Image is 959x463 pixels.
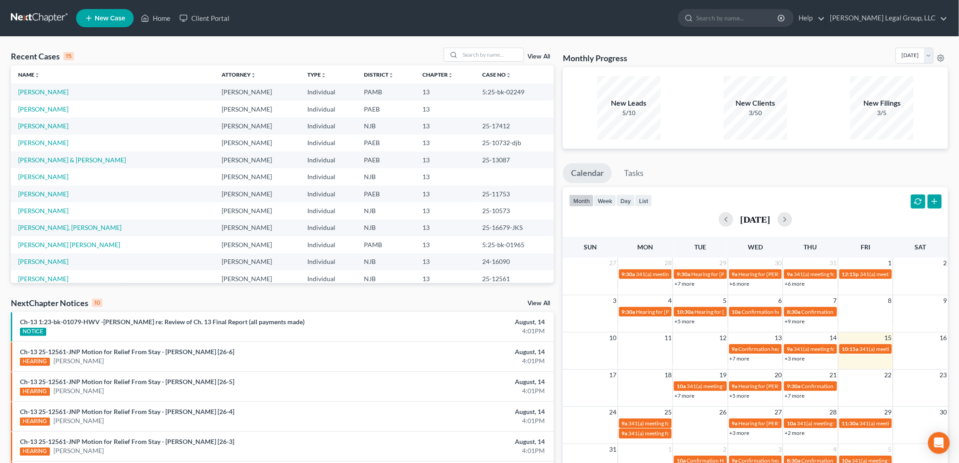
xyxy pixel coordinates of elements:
[215,168,300,185] td: [PERSON_NAME]
[300,135,357,151] td: Individual
[739,271,809,278] span: Hearing for [PERSON_NAME]
[475,185,554,202] td: 25-11753
[18,258,68,265] a: [PERSON_NAME]
[300,151,357,168] td: Individual
[609,332,618,343] span: 10
[584,243,597,251] span: Sun
[528,54,550,60] a: View All
[475,270,554,287] td: 25-12561
[20,328,46,336] div: NOTICE
[18,241,120,249] a: [PERSON_NAME] [PERSON_NAME]
[691,271,762,278] span: Hearing for [PERSON_NAME]
[829,258,838,268] span: 31
[376,437,545,446] div: August, 14
[300,168,357,185] td: Individual
[774,407,783,418] span: 27
[677,271,690,278] span: 9:30a
[887,295,893,306] span: 8
[616,195,635,207] button: day
[719,370,728,380] span: 19
[448,73,454,78] i: unfold_more
[722,444,728,455] span: 2
[357,151,416,168] td: PAEB
[215,135,300,151] td: [PERSON_NAME]
[300,219,357,236] td: Individual
[357,83,416,100] td: PAMB
[416,253,475,270] td: 13
[939,407,948,418] span: 30
[622,271,635,278] span: 9:30a
[95,15,125,22] span: New Case
[357,185,416,202] td: PAEB
[475,135,554,151] td: 25-10732-djb
[215,185,300,202] td: [PERSON_NAME]
[20,438,234,445] a: Ch-13 25-12561-JNP Motion for Relief From Stay - [PERSON_NAME] [26-3]
[829,407,838,418] span: 28
[92,299,102,307] div: 10
[475,83,554,100] td: 5:25-bk-02249
[215,117,300,134] td: [PERSON_NAME]
[884,370,893,380] span: 22
[741,214,770,224] h2: [DATE]
[376,407,545,416] div: August, 14
[416,185,475,202] td: 13
[321,73,327,78] i: unfold_more
[629,430,716,437] span: 341(a) meeting for [PERSON_NAME]
[860,420,947,427] span: 341(a) meeting for [PERSON_NAME]
[638,243,654,251] span: Mon
[730,392,750,399] a: +5 more
[20,378,234,385] a: Ch-13 25-12561-JNP Motion for Relief From Stay - [PERSON_NAME] [26-5]
[53,386,104,395] a: [PERSON_NAME]
[376,347,545,356] div: August, 14
[53,356,104,366] a: [PERSON_NAME]
[884,332,893,343] span: 15
[667,295,673,306] span: 4
[20,358,50,366] div: HEARING
[416,202,475,219] td: 13
[357,101,416,117] td: PAEB
[357,270,416,287] td: NJB
[829,370,838,380] span: 21
[787,420,796,427] span: 10a
[943,295,948,306] span: 9
[667,444,673,455] span: 1
[597,98,661,108] div: New Leads
[696,10,779,26] input: Search by name...
[787,383,800,390] span: 9:30a
[300,253,357,270] td: Individual
[18,173,68,180] a: [PERSON_NAME]
[739,383,918,390] span: Hearing for [PERSON_NAME][US_STATE] and [PERSON_NAME][US_STATE]
[850,108,914,117] div: 3/5
[594,195,616,207] button: week
[215,202,300,219] td: [PERSON_NAME]
[674,318,694,325] a: +5 more
[300,83,357,100] td: Individual
[376,317,545,327] div: August, 14
[887,258,893,268] span: 1
[416,135,475,151] td: 13
[18,156,126,164] a: [PERSON_NAME] & [PERSON_NAME]
[20,448,50,456] div: HEARING
[357,219,416,236] td: NJB
[722,295,728,306] span: 5
[629,420,716,427] span: 341(a) meeting for [PERSON_NAME]
[860,271,948,278] span: 341(a) meeting for [PERSON_NAME]
[376,377,545,386] div: August, 14
[215,101,300,117] td: [PERSON_NAME]
[787,346,793,352] span: 9a
[300,185,357,202] td: Individual
[609,444,618,455] span: 31
[622,308,635,315] span: 9:30a
[63,52,74,60] div: 15
[622,430,628,437] span: 9a
[826,10,948,26] a: [PERSON_NAME] Legal Group, LLC
[687,383,818,390] span: 341(a) meeting for [PERSON_NAME] [PERSON_NAME]
[774,258,783,268] span: 30
[695,243,707,251] span: Tue
[506,73,512,78] i: unfold_more
[674,280,694,287] a: +7 more
[357,253,416,270] td: NJB
[215,253,300,270] td: [PERSON_NAME]
[797,420,884,427] span: 341(a) meeting for [PERSON_NAME]
[376,356,545,366] div: 4:01PM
